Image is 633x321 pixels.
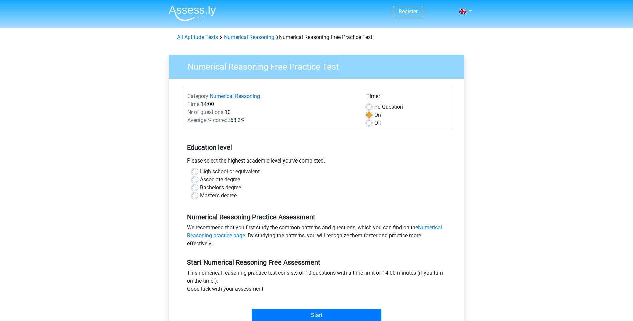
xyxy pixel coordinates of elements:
div: Timer [366,92,446,103]
div: 14:00 [182,100,361,108]
h5: Start Numerical Reasoning Free Assessment [187,258,446,266]
span: Nr of questions: [187,109,225,115]
h5: Education level [187,141,446,154]
img: Assessly [169,5,216,21]
a: Numerical Reasoning [224,34,274,40]
span: Category: [187,93,210,99]
div: 10 [182,108,361,116]
label: Off [374,119,382,127]
a: Numerical Reasoning [210,93,260,99]
span: Average % correct: [187,117,230,123]
a: Register [399,8,418,15]
h3: Numerical Reasoning Free Practice Test [180,59,459,72]
label: Question [374,103,403,111]
div: Numerical Reasoning Free Practice Test [174,33,459,41]
label: On [374,111,381,119]
span: Time: [187,101,201,107]
div: This numerical reasoning practice test consists of 10 questions with a time limit of 14:00 minute... [182,269,451,296]
div: Please select the highest academic level you’ve completed. [182,157,451,168]
h5: Numerical Reasoning Practice Assessment [187,213,446,221]
label: Associate degree [200,176,240,184]
label: Bachelor's degree [200,184,241,192]
a: All Aptitude Tests [177,34,218,40]
div: 53.3% [182,116,361,124]
div: We recommend that you first study the common patterns and questions, which you can find on the . ... [182,224,451,250]
span: Per [374,104,382,110]
label: High school or equivalent [200,168,260,176]
label: Master's degree [200,192,237,200]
